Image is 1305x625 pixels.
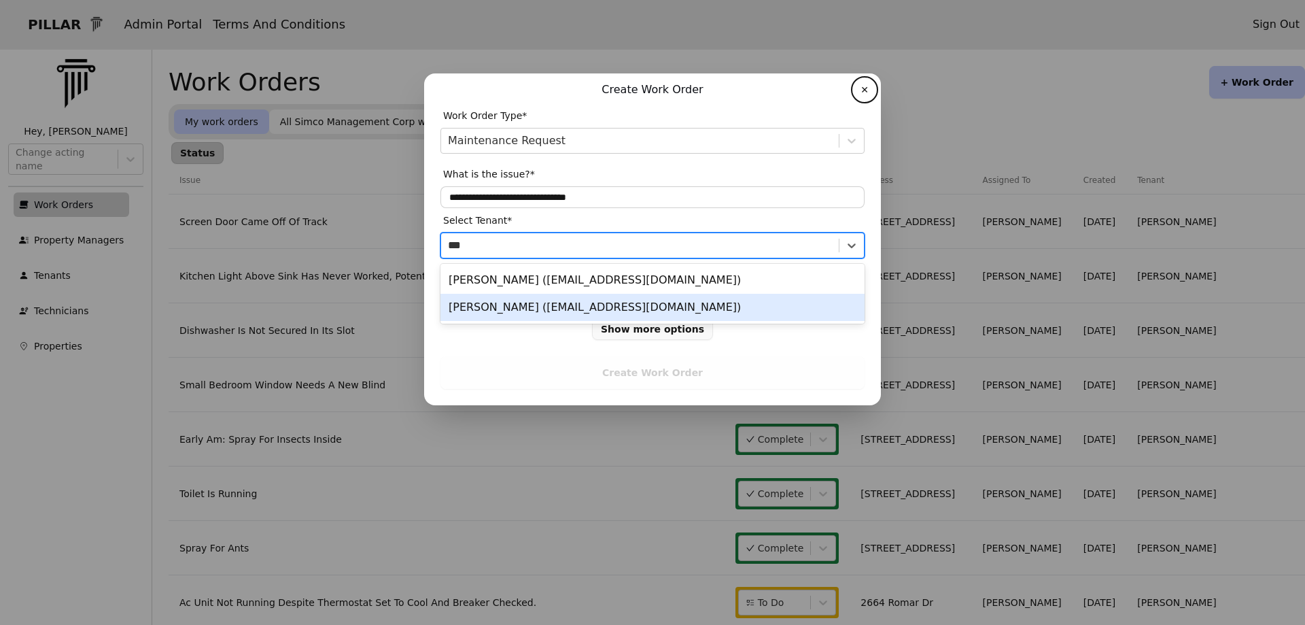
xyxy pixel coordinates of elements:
[440,267,865,294] div: [PERSON_NAME] ([EMAIL_ADDRESS][DOMAIN_NAME])
[443,214,512,227] span: Select Tenant*
[854,79,875,101] button: ✕
[443,109,527,122] span: Work Order Type*
[440,82,865,98] p: Create Work Order
[443,167,535,181] span: What is the issue?*
[440,294,865,321] div: [PERSON_NAME] ([EMAIL_ADDRESS][DOMAIN_NAME])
